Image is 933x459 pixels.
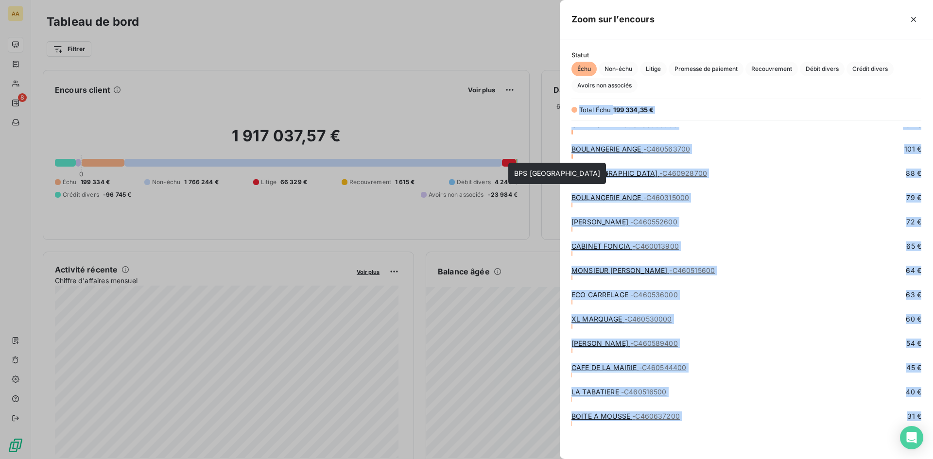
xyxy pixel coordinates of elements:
a: CAFE DE LA MAIRIE [571,363,686,372]
a: CABINET FONCIA [571,242,679,250]
div: Open Intercom Messenger [900,426,923,449]
button: Crédit divers [847,62,894,76]
span: 60 € [906,314,921,324]
span: - C460637200 [632,412,680,420]
span: Statut [571,51,921,59]
span: 101 € [904,144,921,154]
a: [PERSON_NAME] [571,339,678,347]
a: BOITE A MOUSSE [571,412,680,420]
span: 65 € [906,241,921,251]
span: - C460589400 [630,339,678,347]
span: - C460536000 [630,290,678,299]
button: Échu [571,62,597,76]
a: CLIENTS DIVERS [571,120,677,129]
span: 63 € [906,290,921,300]
button: Recouvrement [745,62,798,76]
span: - C460999900 [629,120,677,129]
span: - C460563700 [643,145,691,153]
span: - C460544400 [639,363,687,372]
button: Avoirs non associés [571,78,638,93]
span: - C460013900 [632,242,679,250]
a: LA TABATIERE [571,388,667,396]
button: Non-échu [599,62,638,76]
a: ECO CARRELAGE [571,290,678,299]
a: BPS [GEOGRAPHIC_DATA] [571,169,707,177]
a: XL MARQUAGE [571,315,672,323]
span: - C460515600 [669,266,715,274]
span: 31 € [907,411,921,421]
span: - C460928700 [659,169,707,177]
span: 79 € [906,193,921,203]
span: BPS [GEOGRAPHIC_DATA] [514,169,600,177]
a: [PERSON_NAME] [571,218,677,226]
span: 72 € [906,217,921,227]
span: Total Échu [579,106,611,114]
span: 45 € [906,363,921,373]
a: BOULANGERIE ANGE [571,193,689,202]
span: 64 € [906,266,921,275]
span: - C460516500 [621,388,667,396]
span: 88 € [906,169,921,178]
div: grid [560,127,933,447]
h5: Zoom sur l’encours [571,13,655,26]
button: Promesse de paiement [669,62,743,76]
button: Litige [640,62,667,76]
span: 54 € [906,339,921,348]
span: - C460552600 [630,218,677,226]
span: 104 € [903,120,921,130]
span: 40 € [906,387,921,397]
span: - C460315000 [643,193,690,202]
span: 199 334,35 € [613,106,654,114]
span: - C460530000 [624,315,672,323]
a: BOULANGERIE ANGE [571,145,690,153]
button: Débit divers [800,62,845,76]
a: MONSIEUR [PERSON_NAME] [571,266,715,274]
